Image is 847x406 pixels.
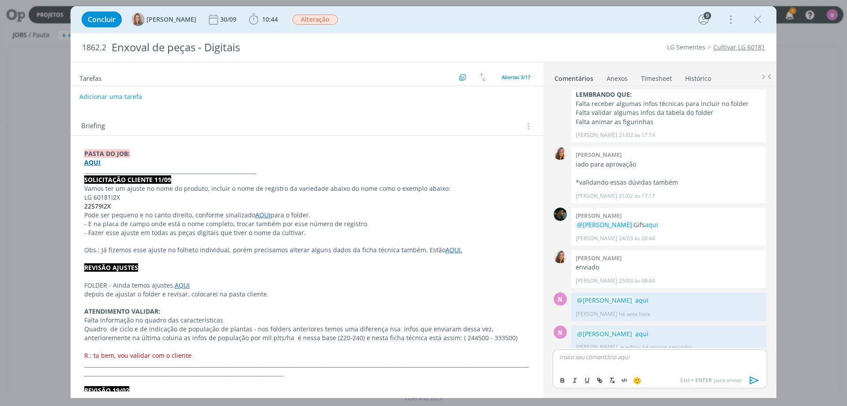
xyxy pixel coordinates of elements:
div: 9 [704,12,711,19]
a: cliente [601,81,621,90]
strong: LEMBRANDO QUE: [576,90,632,99]
span: Ctrl + ENTER [680,376,714,384]
a: AQUI [175,281,190,289]
p: Falta informação no quadro das características [84,316,530,325]
strong: PASTA DO JOB: [84,149,130,158]
span: há uma hora [619,310,650,318]
b: [PERSON_NAME] [576,212,622,220]
span: 25/03 às 08:44 [619,277,655,285]
a: Comentários [554,70,594,83]
span: R.: ta bem, vou validar com o cliente [84,351,191,360]
span: @[PERSON_NAME] [577,296,632,304]
span: 24/03 às 20:44 [619,235,655,243]
button: Concluir [82,11,122,27]
span: 10:44 [262,15,278,23]
a: AQUI. [446,246,462,254]
p: LG 60181I2X [84,193,530,202]
div: 30/09 [220,16,238,23]
div: Enxoval de peças - Digitais [108,37,477,58]
b: [PERSON_NAME] [576,151,622,159]
p: Gifs [576,220,762,229]
img: arrow-down-up.svg [480,73,486,81]
img: V [554,250,567,263]
span: 21/02 às 17:17 [619,192,655,200]
span: [PERSON_NAME] [146,16,196,23]
p: *validando essas dúvidas também [576,178,762,187]
p: Obs.: Já fizemos esse ajuste no folheto individual, porém precisamos alterar alguns dados da fich... [84,246,530,254]
img: K [554,208,567,221]
a: Histórico [685,70,712,83]
div: dialog [71,6,776,398]
p: [PERSON_NAME] [576,235,617,243]
span: 1862.2 [82,43,106,53]
p: [PERSON_NAME] [576,310,617,318]
img: V [554,147,567,160]
button: A[PERSON_NAME] [131,13,196,26]
button: 9 [697,12,711,27]
p: depois de ajustar o folder e revisar, colocarei na pasta cliente. [84,290,530,299]
div: Anexos [607,74,628,83]
span: há poucos segundos [642,343,693,351]
p: Falta receber algumas infos técnicas para incluir no folder [576,99,762,108]
span: 22579I2X [84,202,111,210]
strong: ATENDIMENTO VALIDAR: [84,307,160,315]
a: AQUI [84,158,101,167]
strong: REVISÃO 19/02 [84,386,129,395]
p: - E na placa de campo onde está o nome completo, trocar também por esse número de registro. [84,220,530,228]
div: N [554,326,567,339]
span: 🙂 [633,376,641,385]
p: Pode ser pequeno e no canto direito, conforme sinalizado para o folder. [84,211,530,220]
p: Vamos ter um ajuste no nome do produto, incluir o nome de registro da variedade abaixo do nome co... [84,184,530,193]
span: para enviar [680,376,742,384]
span: Concluir [88,16,116,23]
span: @[PERSON_NAME] [577,220,632,229]
p: Quadro de ciclo e de indicação de população de plantas - nos folders anteriores temos uma diferen... [84,325,530,342]
button: Adicionar uma tarefa [79,89,142,105]
strong: SOLICITAÇÃO CLIENTE 11/09 [84,175,171,184]
span: e editou [621,343,641,351]
p: [PERSON_NAME] [576,131,617,139]
strong: REVISÃO AJUSTES [84,263,138,272]
p: [PERSON_NAME] [576,343,617,351]
a: AQUI [255,211,270,219]
p: [PERSON_NAME] [576,277,617,285]
a: aqui [635,296,648,304]
button: 10:44 [247,12,280,27]
span: Briefing [81,121,105,132]
button: 🙂 [631,375,643,386]
p: Falta validar algumas infos da tabela do folder [576,108,762,117]
a: Cultivar LG 60181 [713,43,765,51]
a: Timesheet [641,70,672,83]
p: iado para aprovação [576,160,762,169]
p: FOLDER - Ainda temos ajustes. [84,281,530,290]
button: Alteração [292,14,338,25]
p: enviado [576,263,762,272]
p: - Fazer esse ajuste em todas as peças digitais que tiver o nome da cultivar. [84,228,530,237]
div: N [554,292,567,306]
a: aqui [645,220,658,229]
span: 21/02 às 17:14 [619,131,655,139]
p: [PERSON_NAME] [576,192,617,200]
p: Falta animar as figurinhas [576,118,762,126]
a: aqui [635,330,648,338]
b: [PERSON_NAME] [576,254,622,262]
p: _________________________________________________________________ [84,167,530,175]
strong: _________________________________________________________________________________________________... [84,360,529,377]
span: @[PERSON_NAME] [577,330,632,338]
span: Tarefas [79,72,101,83]
span: Abertas 3/17 [502,74,530,80]
span: Alteração [292,15,338,25]
img: A [131,13,145,26]
a: LG Sementes [667,43,705,51]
